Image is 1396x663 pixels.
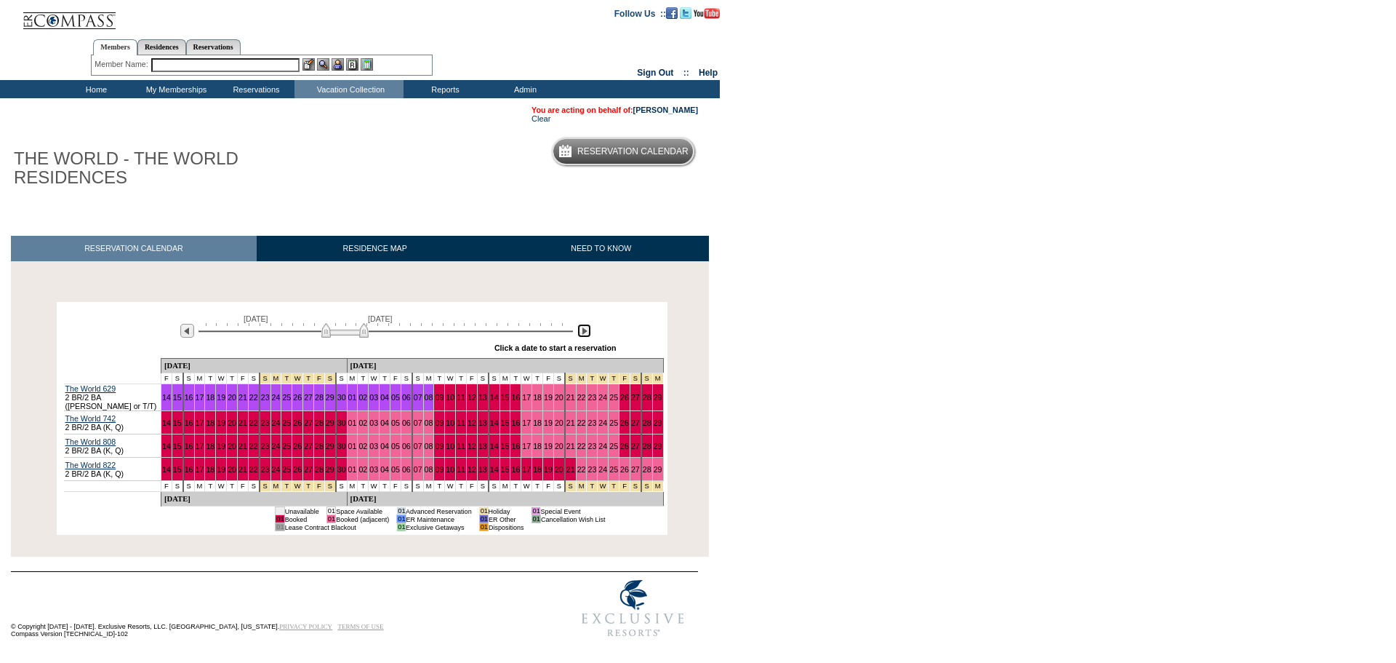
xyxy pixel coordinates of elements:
a: 23 [587,418,596,427]
td: F [543,373,554,384]
td: Christmas [576,373,587,384]
a: 09 [435,393,444,402]
a: Members [93,39,137,55]
h1: THE WORLD - THE WORLD RESIDENCES [11,146,337,191]
td: F [161,481,172,492]
a: 04 [380,418,389,427]
a: 24 [272,393,281,402]
a: 14 [162,465,171,474]
td: Thanksgiving [314,373,325,384]
a: Residences [137,39,186,55]
a: 06 [402,418,411,427]
td: 2 BR/2 BA ([PERSON_NAME] or T/T) [64,384,161,411]
a: 29 [654,393,662,402]
td: W [445,373,456,384]
a: 23 [261,442,270,450]
a: 13 [478,393,487,402]
td: T [358,373,369,384]
a: 05 [391,393,400,402]
a: 19 [217,418,225,427]
td: T [227,481,238,492]
td: Home [55,80,135,98]
a: 10 [446,465,454,474]
span: [DATE] [244,314,268,323]
a: 28 [643,442,651,450]
a: 18 [206,442,214,450]
a: 17 [522,465,531,474]
a: Reservations [186,39,241,55]
a: 03 [369,418,378,427]
a: RESIDENCE MAP [257,236,494,261]
a: 28 [315,442,324,450]
td: Christmas [598,373,609,384]
a: 22 [577,442,586,450]
a: 20 [555,442,563,450]
a: 17 [196,442,204,450]
a: 15 [173,465,182,474]
a: 19 [544,393,553,402]
td: T [532,373,543,384]
td: F [467,373,478,384]
a: 28 [315,465,324,474]
a: 02 [358,442,367,450]
td: T [434,373,445,384]
a: 05 [391,442,400,450]
td: Thanksgiving [324,373,335,384]
a: 25 [609,418,618,427]
a: 19 [544,442,553,450]
a: 13 [478,442,487,450]
a: 17 [522,418,531,427]
img: Impersonate [332,58,344,71]
a: 28 [315,418,324,427]
a: 27 [304,442,313,450]
a: 24 [272,465,281,474]
a: 20 [555,418,563,427]
a: 01 [348,393,357,402]
a: 13 [478,465,487,474]
a: 14 [490,465,499,474]
a: 07 [414,393,422,402]
a: 06 [402,393,411,402]
a: 05 [391,465,400,474]
a: 23 [261,418,270,427]
td: S [336,481,347,492]
img: View [317,58,329,71]
a: 27 [304,393,313,402]
a: 19 [217,442,225,450]
a: 23 [261,393,270,402]
a: 22 [249,442,258,450]
td: [DATE] [161,359,347,373]
a: 30 [337,465,346,474]
a: 11 [457,418,465,427]
td: Thanksgiving [270,373,281,384]
a: 25 [282,442,291,450]
a: 24 [272,418,281,427]
a: 12 [468,418,476,427]
a: 26 [293,418,302,427]
td: 2 BR/2 BA (K, Q) [64,434,161,458]
td: S [183,373,194,384]
a: 21 [566,418,575,427]
td: M [194,373,205,384]
a: 14 [162,418,171,427]
td: Thanksgiving [260,481,270,492]
td: M [500,373,510,384]
a: 14 [162,393,171,402]
td: Follow Us :: [614,7,666,19]
a: 05 [391,418,400,427]
td: W [521,373,532,384]
td: T [456,373,467,384]
a: 29 [326,393,334,402]
a: 12 [468,442,476,450]
a: 25 [282,393,291,402]
a: 08 [425,465,433,474]
a: 18 [533,418,542,427]
td: S [336,373,347,384]
a: 29 [326,442,334,450]
a: 17 [196,393,204,402]
a: 21 [566,442,575,450]
a: 23 [587,442,596,450]
a: 15 [501,442,510,450]
a: 10 [446,393,454,402]
a: 04 [380,465,389,474]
